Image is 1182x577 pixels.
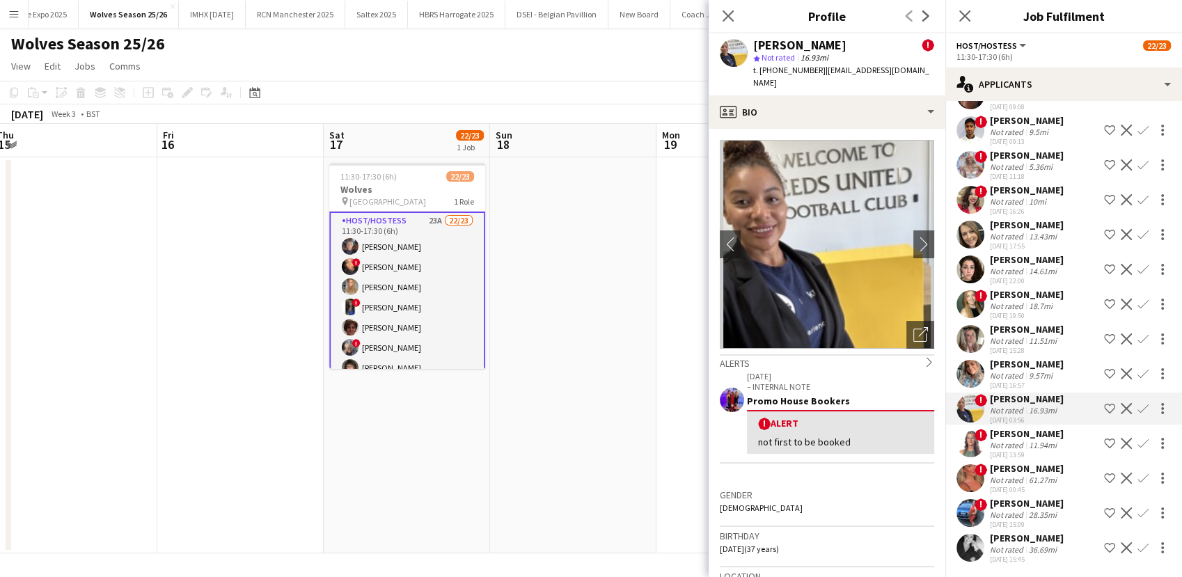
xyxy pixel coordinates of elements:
[720,503,803,513] span: [DEMOGRAPHIC_DATA]
[990,253,1064,266] div: [PERSON_NAME]
[179,1,246,28] button: IMHX [DATE]
[104,57,146,75] a: Comms
[922,39,934,52] span: !
[990,497,1064,509] div: [PERSON_NAME]
[747,381,934,392] p: – INTERNAL NOTE
[990,242,1064,251] div: [DATE] 17:55
[990,509,1026,520] div: Not rated
[86,109,100,119] div: BST
[1026,440,1059,450] div: 11.94mi
[1026,475,1059,485] div: 61.27mi
[74,60,95,72] span: Jobs
[352,299,361,307] span: !
[329,163,485,369] app-job-card: 11:30-17:30 (6h)22/23Wolves [GEOGRAPHIC_DATA]1 RoleHost/Hostess23A22/2311:30-17:30 (6h)[PERSON_NA...
[975,464,987,476] span: !
[747,371,934,381] p: [DATE]
[798,52,831,63] span: 16.93mi
[990,346,1064,355] div: [DATE] 15:28
[1026,127,1051,137] div: 9.5mi
[1026,196,1049,207] div: 10mi
[753,65,826,75] span: t. [PHONE_NUMBER]
[709,95,945,129] div: Bio
[408,1,505,28] button: HBRS Harrogate 2025
[494,136,512,152] span: 18
[975,498,987,511] span: !
[246,1,345,28] button: RCN Manchester 2025
[990,475,1026,485] div: Not rated
[990,102,1059,111] div: [DATE] 09:08
[990,219,1064,231] div: [PERSON_NAME]
[990,207,1064,216] div: [DATE] 16:26
[329,183,485,196] h3: Wolves
[1026,405,1059,416] div: 16.93mi
[720,140,934,349] img: Crew avatar or photo
[975,116,987,128] span: !
[753,39,846,52] div: [PERSON_NAME]
[6,57,36,75] a: View
[990,416,1064,425] div: [DATE] 03:56
[945,7,1182,25] h3: Job Fulfilment
[990,532,1064,544] div: [PERSON_NAME]
[109,60,141,72] span: Comms
[758,417,923,430] div: Alert
[1026,509,1059,520] div: 28.35mi
[79,1,179,28] button: Wolves Season 25/26
[990,520,1064,529] div: [DATE] 15:09
[975,150,987,163] span: !
[720,530,934,542] h3: Birthday
[454,196,474,207] span: 1 Role
[975,429,987,441] span: !
[1026,266,1059,276] div: 14.61mi
[956,40,1017,51] span: Host/Hostess
[975,290,987,302] span: !
[990,462,1064,475] div: [PERSON_NAME]
[990,335,1026,346] div: Not rated
[11,60,31,72] span: View
[990,231,1026,242] div: Not rated
[1026,370,1055,381] div: 9.57mi
[349,196,426,207] span: [GEOGRAPHIC_DATA]
[662,129,680,141] span: Mon
[1026,161,1055,172] div: 5.36mi
[990,544,1026,555] div: Not rated
[990,266,1026,276] div: Not rated
[975,185,987,198] span: !
[496,129,512,141] span: Sun
[990,405,1026,416] div: Not rated
[990,370,1026,381] div: Not rated
[1143,40,1171,51] span: 22/23
[990,184,1064,196] div: [PERSON_NAME]
[990,427,1064,440] div: [PERSON_NAME]
[990,555,1064,564] div: [DATE] 15:45
[11,33,165,54] h1: Wolves Season 25/26
[608,1,670,28] button: New Board
[505,1,608,28] button: DSEI - Belgian Pavillion
[975,394,987,406] span: !
[720,489,934,501] h3: Gender
[747,395,934,407] div: Promo House Bookers
[457,142,483,152] div: 1 Job
[753,65,929,88] span: | [EMAIL_ADDRESS][DOMAIN_NAME]
[990,311,1064,320] div: [DATE] 19:50
[990,381,1064,390] div: [DATE] 16:57
[758,418,771,430] span: !
[352,258,361,267] span: !
[45,60,61,72] span: Edit
[990,172,1064,181] div: [DATE] 11:18
[720,544,779,554] span: [DATE] (37 years)
[990,323,1064,335] div: [PERSON_NAME]
[660,136,680,152] span: 19
[327,136,345,152] span: 17
[945,68,1182,101] div: Applicants
[990,301,1026,311] div: Not rated
[906,321,934,349] div: Open photos pop-in
[11,107,43,121] div: [DATE]
[990,393,1064,405] div: [PERSON_NAME]
[762,52,795,63] span: Not rated
[329,129,345,141] span: Sat
[345,1,408,28] button: Saltex 2025
[352,339,361,347] span: !
[670,1,730,28] button: Coach Job
[758,436,923,448] div: not first to be booked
